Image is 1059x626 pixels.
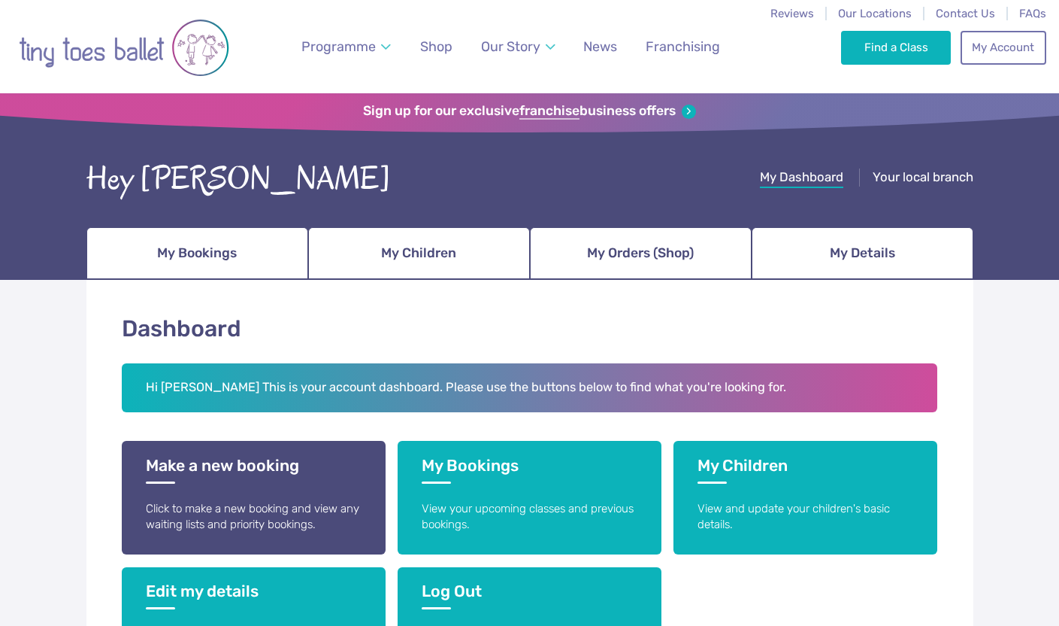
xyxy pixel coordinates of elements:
[146,456,362,484] h3: Make a new booking
[122,313,938,345] h1: Dashboard
[530,227,752,280] a: My Orders (Shop)
[830,240,895,266] span: My Details
[295,30,398,64] a: Programme
[474,30,563,64] a: Our Story
[86,156,391,202] div: Hey [PERSON_NAME]
[583,38,617,54] span: News
[122,441,386,555] a: Make a new booking Click to make a new booking and view any waiting lists and priority bookings.
[770,7,814,20] a: Reviews
[157,240,237,266] span: My Bookings
[381,240,456,266] span: My Children
[19,10,229,86] img: tiny toes ballet
[673,441,937,555] a: My Children View and update your children's basic details.
[838,7,912,20] a: Our Locations
[398,441,661,555] a: My Bookings View your upcoming classes and previous bookings.
[697,501,913,533] p: View and update your children's basic details.
[519,103,579,120] strong: franchise
[413,30,459,64] a: Shop
[308,227,530,280] a: My Children
[697,456,913,484] h3: My Children
[481,38,540,54] span: Our Story
[363,103,696,120] a: Sign up for our exclusivefranchisebusiness offers
[841,31,952,64] a: Find a Class
[639,30,727,64] a: Franchising
[420,38,452,54] span: Shop
[301,38,376,54] span: Programme
[961,31,1046,64] a: My Account
[936,7,995,20] a: Contact Us
[146,501,362,533] p: Click to make a new booking and view any waiting lists and priority bookings.
[576,30,624,64] a: News
[1019,7,1046,20] a: FAQs
[752,227,973,280] a: My Details
[122,363,938,413] h2: Hi [PERSON_NAME] This is your account dashboard. Please use the buttons below to find what you're...
[646,38,720,54] span: Franchising
[873,169,973,184] span: Your local branch
[422,582,637,609] h3: Log Out
[422,456,637,484] h3: My Bookings
[86,227,308,280] a: My Bookings
[873,169,973,188] a: Your local branch
[146,582,362,609] h3: Edit my details
[587,240,694,266] span: My Orders (Shop)
[422,501,637,533] p: View your upcoming classes and previous bookings.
